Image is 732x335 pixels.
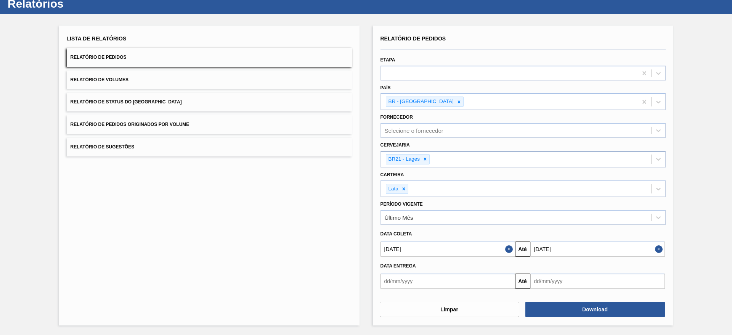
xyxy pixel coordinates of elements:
button: Download [525,302,665,317]
span: Relatório de Pedidos [380,35,446,42]
button: Até [515,274,530,289]
div: Último Mês [385,214,413,221]
input: dd/mm/yyyy [530,274,665,289]
input: dd/mm/yyyy [530,242,665,257]
input: dd/mm/yyyy [380,274,515,289]
button: Close [505,242,515,257]
div: BR21 - Lages [386,155,421,164]
span: Relatório de Status do [GEOGRAPHIC_DATA] [71,99,182,105]
div: Lata [386,184,400,194]
span: Data entrega [380,263,416,269]
label: Etapa [380,57,395,63]
span: Relatório de Sugestões [71,144,135,150]
button: Relatório de Pedidos [67,48,352,67]
button: Relatório de Pedidos Originados por Volume [67,115,352,134]
div: BR - [GEOGRAPHIC_DATA] [386,97,455,106]
span: Relatório de Pedidos [71,55,127,60]
div: Selecione o fornecedor [385,127,443,134]
input: dd/mm/yyyy [380,242,515,257]
span: Relatório de Volumes [71,77,128,82]
button: Até [515,242,530,257]
label: Fornecedor [380,114,413,120]
button: Close [655,242,665,257]
label: Período Vigente [380,201,423,207]
button: Relatório de Volumes [67,71,352,89]
label: Carteira [380,172,404,177]
span: Relatório de Pedidos Originados por Volume [71,122,189,127]
span: Lista de Relatórios [67,35,127,42]
button: Relatório de Status do [GEOGRAPHIC_DATA] [67,93,352,111]
label: País [380,85,391,90]
span: Data coleta [380,231,412,237]
button: Limpar [380,302,519,317]
button: Relatório de Sugestões [67,138,352,156]
label: Cervejaria [380,142,410,148]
